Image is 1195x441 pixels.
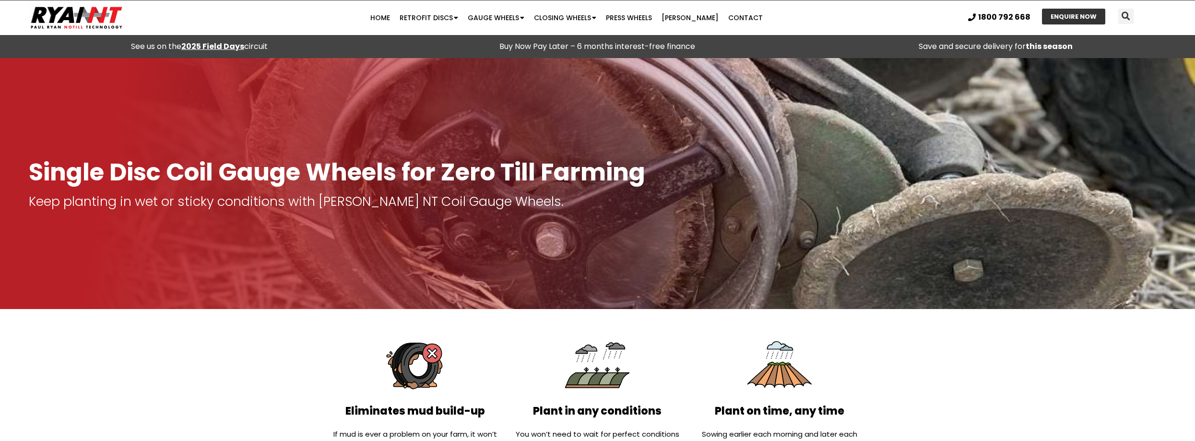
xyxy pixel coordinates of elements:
[366,8,395,27] a: Home
[232,8,901,27] nav: Menu
[529,8,601,27] a: Closing Wheels
[601,8,657,27] a: Press Wheels
[657,8,723,27] a: [PERSON_NAME]
[978,13,1030,21] span: 1800 792 668
[329,405,502,418] h2: Eliminates mud build-up
[1042,9,1105,24] a: ENQUIRE NOW
[802,40,1190,53] p: Save and secure delivery for
[1118,9,1134,24] div: Search
[511,405,684,418] h2: Plant in any conditions
[381,331,450,400] img: Eliminates mud build-up
[403,40,792,53] p: Buy Now Pay Later – 6 months interest-free finance
[29,195,1166,208] p: Keep planting in wet or sticky conditions with [PERSON_NAME] NT Coil Gauge Wheels.
[1051,13,1097,20] span: ENQUIRE NOW
[395,8,463,27] a: Retrofit Discs
[181,41,244,52] a: 2025 Field Days
[968,13,1030,21] a: 1800 792 668
[29,159,1166,185] h1: Single Disc Coil Gauge Wheels for Zero Till Farming
[463,8,529,27] a: Gauge Wheels
[723,8,768,27] a: Contact
[29,3,125,33] img: Ryan NT logo
[745,331,814,400] img: Plant on time any time
[1026,41,1073,52] strong: this season
[693,405,866,418] h2: Plant on time, any time
[563,331,632,400] img: Plant in any conditions
[5,40,393,53] div: See us on the circuit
